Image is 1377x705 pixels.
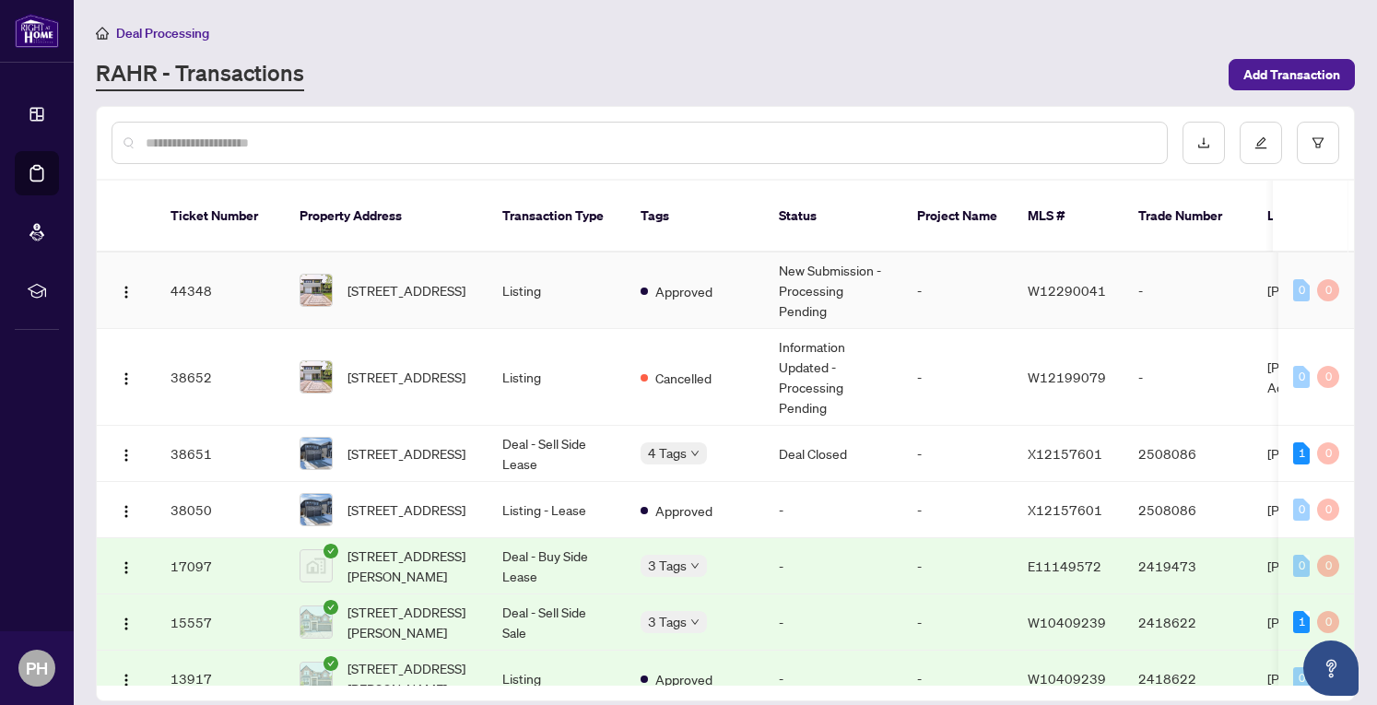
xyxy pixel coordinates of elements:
[119,285,134,300] img: Logo
[1124,538,1253,594] td: 2419473
[648,611,687,632] span: 3 Tags
[112,276,141,305] button: Logo
[655,368,712,388] span: Cancelled
[112,439,141,468] button: Logo
[1293,555,1310,577] div: 0
[764,329,902,426] td: Information Updated - Processing Pending
[902,426,1013,482] td: -
[1028,445,1102,462] span: X12157601
[347,280,465,300] span: [STREET_ADDRESS]
[1317,611,1339,633] div: 0
[1293,366,1310,388] div: 0
[112,551,141,581] button: Logo
[1293,279,1310,301] div: 0
[1317,499,1339,521] div: 0
[112,607,141,637] button: Logo
[26,655,48,681] span: PH
[1197,136,1210,149] span: download
[488,253,626,329] td: Listing
[112,362,141,392] button: Logo
[764,426,902,482] td: Deal Closed
[112,664,141,693] button: Logo
[1317,555,1339,577] div: 0
[655,500,712,521] span: Approved
[119,560,134,575] img: Logo
[1293,442,1310,464] div: 1
[285,181,488,253] th: Property Address
[300,494,332,525] img: thumbnail-img
[1124,329,1253,426] td: -
[300,606,332,638] img: thumbnail-img
[1124,482,1253,538] td: 2508086
[347,499,465,520] span: [STREET_ADDRESS]
[764,181,902,253] th: Status
[1312,136,1324,149] span: filter
[648,442,687,464] span: 4 Tags
[1124,594,1253,651] td: 2418622
[648,555,687,576] span: 3 Tags
[626,181,764,253] th: Tags
[300,663,332,694] img: thumbnail-img
[1293,667,1310,689] div: 0
[1243,60,1340,89] span: Add Transaction
[488,482,626,538] td: Listing - Lease
[488,329,626,426] td: Listing
[1317,442,1339,464] div: 0
[96,27,109,40] span: home
[902,181,1013,253] th: Project Name
[1124,181,1253,253] th: Trade Number
[488,538,626,594] td: Deal - Buy Side Lease
[902,253,1013,329] td: -
[156,426,285,482] td: 38651
[1124,253,1253,329] td: -
[119,504,134,519] img: Logo
[156,329,285,426] td: 38652
[655,281,712,301] span: Approved
[156,538,285,594] td: 17097
[488,181,626,253] th: Transaction Type
[1028,282,1106,299] span: W12290041
[324,544,338,558] span: check-circle
[1028,501,1102,518] span: X12157601
[690,449,700,458] span: down
[488,426,626,482] td: Deal - Sell Side Lease
[1254,136,1267,149] span: edit
[96,58,304,91] a: RAHR - Transactions
[488,594,626,651] td: Deal - Sell Side Sale
[156,594,285,651] td: 15557
[1317,366,1339,388] div: 0
[347,367,465,387] span: [STREET_ADDRESS]
[655,669,712,689] span: Approved
[902,329,1013,426] td: -
[347,443,465,464] span: [STREET_ADDRESS]
[1183,122,1225,164] button: download
[347,658,473,699] span: [STREET_ADDRESS][PERSON_NAME]
[1297,122,1339,164] button: filter
[1229,59,1355,90] button: Add Transaction
[119,617,134,631] img: Logo
[1028,614,1106,630] span: W10409239
[156,482,285,538] td: 38050
[300,361,332,393] img: thumbnail-img
[119,673,134,687] img: Logo
[300,275,332,306] img: thumbnail-img
[1240,122,1282,164] button: edit
[1124,426,1253,482] td: 2508086
[902,538,1013,594] td: -
[116,25,209,41] span: Deal Processing
[156,181,285,253] th: Ticket Number
[1028,670,1106,687] span: W10409239
[1303,640,1359,696] button: Open asap
[324,600,338,615] span: check-circle
[1293,611,1310,633] div: 1
[764,538,902,594] td: -
[324,656,338,671] span: check-circle
[902,482,1013,538] td: -
[156,253,285,329] td: 44348
[119,448,134,463] img: Logo
[690,617,700,627] span: down
[112,495,141,524] button: Logo
[1013,181,1124,253] th: MLS #
[347,546,473,586] span: [STREET_ADDRESS][PERSON_NAME]
[1317,279,1339,301] div: 0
